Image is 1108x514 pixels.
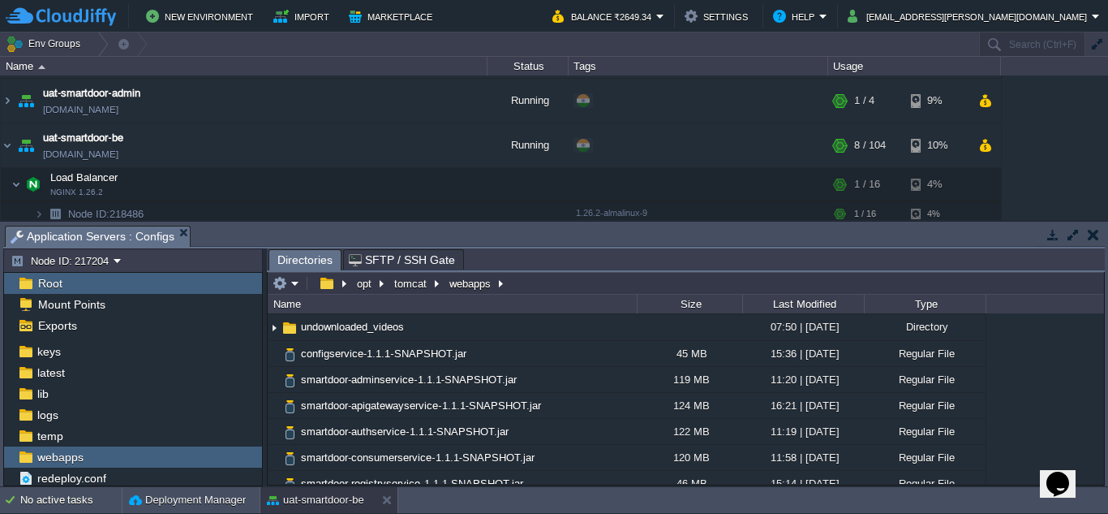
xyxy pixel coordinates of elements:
[1040,449,1092,498] iframe: chat widget
[349,250,455,270] span: SFTP / SSH Gate
[742,341,864,366] div: 15:36 | [DATE]
[742,471,864,496] div: 15:14 | [DATE]
[43,102,118,118] a: [DOMAIN_NAME]
[854,201,876,227] div: 1 / 16
[864,471,986,496] div: Regular File
[854,79,874,123] div: 1 / 4
[864,419,986,444] div: Regular File
[6,32,86,55] button: Env Groups
[281,450,298,468] img: AMDAwAAAACH5BAEAAAAALAAAAAABAAEAAAICRAEAOw==
[742,367,864,392] div: 11:20 | [DATE]
[34,344,63,359] a: keys
[268,315,281,340] img: AMDAwAAAACH5BAEAAAAALAAAAAABAAEAAAICRAEAOw==
[281,346,298,364] img: AMDAwAAAACH5BAEAAAAALAAAAAABAAEAAAICRAEAOw==
[281,424,298,442] img: AMDAwAAAACH5BAEAAAAALAAAAAABAAEAAAICRAEAOw==
[637,445,742,470] div: 120 MB
[447,276,495,291] button: webapps
[268,393,281,418] img: AMDAwAAAACH5BAEAAAAALAAAAAABAAEAAAICRAEAOw==
[911,79,964,123] div: 9%
[34,408,61,422] a: logs
[864,393,986,418] div: Regular File
[34,201,44,227] img: AMDAwAAAACH5BAEAAAAALAAAAAABAAEAAAICRAEAOw==
[268,341,281,366] img: AMDAwAAAACH5BAEAAAAALAAAAAABAAEAAAICRAEAOw==
[35,318,79,333] a: Exports
[15,79,37,123] img: AMDAwAAAACH5BAEAAAAALAAAAAABAAEAAAICRAEAOw==
[68,208,110,220] span: Node ID:
[43,85,140,102] a: uat-smartdoor-admin
[392,276,431,291] button: tomcat
[34,365,67,380] a: latest
[268,272,1104,295] input: Click to enter the path
[487,123,569,167] div: Running
[11,168,21,201] img: AMDAwAAAACH5BAEAAAAALAAAAAABAAEAAAICRAEAOw==
[637,341,742,366] div: 45 MB
[67,207,146,221] span: 218486
[1,79,14,123] img: AMDAwAAAACH5BAEAAAAALAAAAAABAAEAAAICRAEAOw==
[685,6,753,26] button: Settings
[298,347,469,361] a: configservice-1.1.1-SNAPSHOT.jar
[911,201,964,227] div: 4%
[552,6,656,26] button: Balance ₹2649.34
[268,471,281,496] img: AMDAwAAAACH5BAEAAAAALAAAAAABAAEAAAICRAEAOw==
[268,367,281,392] img: AMDAwAAAACH5BAEAAAAALAAAAAABAAEAAAICRAEAOw==
[44,201,67,227] img: AMDAwAAAACH5BAEAAAAALAAAAAABAAEAAAICRAEAOw==
[742,393,864,418] div: 16:21 | [DATE]
[34,471,109,486] a: redeploy.conf
[742,314,864,339] div: 07:50 | [DATE]
[268,419,281,444] img: AMDAwAAAACH5BAEAAAAALAAAAAABAAEAAAICRAEAOw==
[43,146,118,162] a: [DOMAIN_NAME]
[487,79,569,123] div: Running
[67,207,146,221] a: Node ID:218486
[864,341,986,366] div: Regular File
[488,57,568,76] div: Status
[848,6,1092,26] button: [EMAIL_ADDRESS][PERSON_NAME][DOMAIN_NAME]
[35,276,65,291] a: Root
[11,227,174,247] span: Application Servers : Configs
[268,445,281,470] img: AMDAwAAAACH5BAEAAAAALAAAAAABAAEAAAICRAEAOw==
[22,168,45,201] img: AMDAwAAAACH5BAEAAAAALAAAAAABAAEAAAICRAEAOw==
[34,429,66,443] a: temp
[1,123,14,167] img: AMDAwAAAACH5BAEAAAAALAAAAAABAAEAAAICRAEAOw==
[854,168,880,201] div: 1 / 16
[298,320,406,334] a: undownloaded_videos
[43,130,123,146] a: uat-smartdoor-be
[49,171,120,184] a: Load BalancerNGINX 1.26.2
[15,123,37,167] img: AMDAwAAAACH5BAEAAAAALAAAAAABAAEAAAICRAEAOw==
[742,445,864,470] div: 11:58 | [DATE]
[637,367,742,392] div: 119 MB
[267,492,364,508] button: uat-smartdoor-be
[6,6,116,27] img: CloudJiffy
[298,451,537,464] a: smartdoor-consumerservice-1.1.1-SNAPSHOT.jar
[273,6,334,26] button: Import
[637,419,742,444] div: 122 MB
[576,208,647,218] span: 1.26.2-almalinux-9
[911,123,964,167] div: 10%
[34,450,86,464] a: webapps
[864,314,986,339] div: Directory
[298,425,511,438] a: smartdoor-authservice-1.1.1-SNAPSHOT.jar
[281,319,298,337] img: AMDAwAAAACH5BAEAAAAALAAAAAABAAEAAAICRAEAOw==
[637,471,742,496] div: 46 MB
[34,387,51,401] a: lib
[298,477,526,490] a: smartdoor-registryservice-1.1.1-SNAPSHOT.jar
[129,492,246,508] button: Deployment Manager
[20,487,122,513] div: No active tasks
[11,253,114,268] button: Node ID: 217204
[354,276,376,291] button: opt
[35,297,108,312] a: Mount Points
[49,171,120,184] span: Load Balancer
[854,123,886,167] div: 8 / 104
[637,393,742,418] div: 124 MB
[865,295,986,313] div: Type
